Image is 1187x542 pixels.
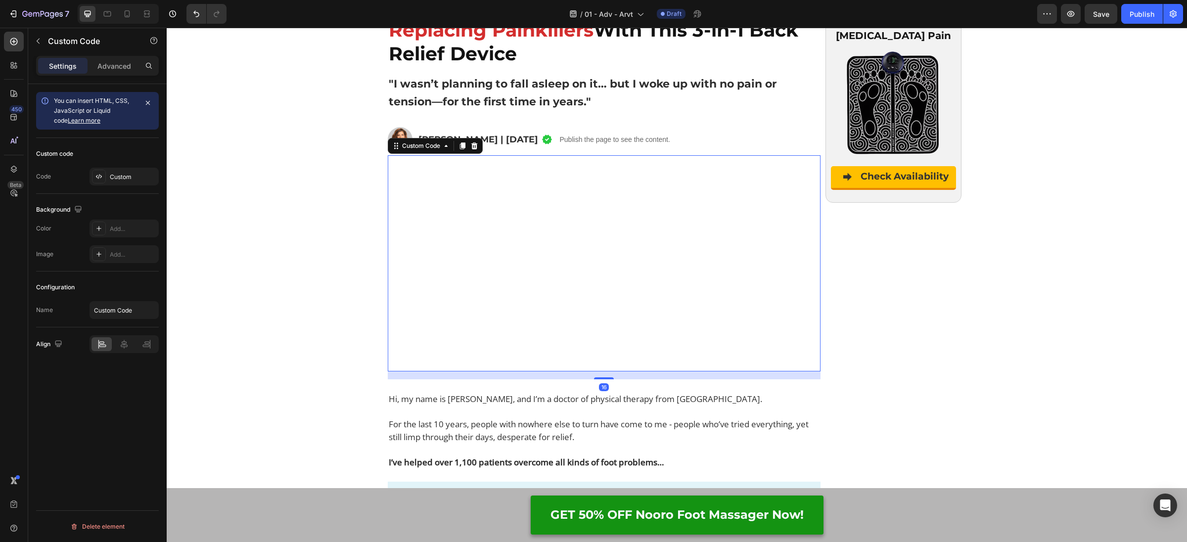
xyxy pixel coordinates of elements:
[36,224,51,233] div: Color
[36,172,51,181] div: Code
[97,61,131,71] p: Advanced
[222,365,653,378] p: Hi, my name is [PERSON_NAME], and I’m a doctor of physical therapy from [GEOGRAPHIC_DATA].
[54,97,129,124] span: You can insert HTML, CSS, JavaScript or Liquid code
[249,458,316,472] p: [MEDICAL_DATA]
[9,105,24,113] div: 450
[384,480,637,495] p: GET 50% OFF Nooro Foot Massager Now!
[1153,494,1177,517] div: Open Intercom Messenger
[664,138,789,160] button: <p><strong>Check Availability</strong></p>
[221,46,654,84] div: Rich Text Editor. Editing area: main
[110,225,156,233] div: Add...
[7,181,24,189] div: Beta
[36,338,64,351] div: Align
[1093,10,1109,18] span: Save
[222,390,653,415] p: For the last 10 years, people with nowhere else to turn have come to me - people who’ve tried eve...
[221,99,246,124] img: gempages_585399671795483282-47130bb5-5cf2-4487-b5de-197d8b400c07.webp
[432,356,442,363] div: 16
[110,173,156,181] div: Custom
[36,306,53,315] div: Name
[167,28,1187,542] iframe: Design area
[36,283,75,292] div: Configuration
[364,468,657,507] a: GET 50% OFF Nooro Foot Massager Now!
[677,20,776,131] img: 1714660676682_1711370022258_product.png
[1130,9,1154,19] div: Publish
[222,49,610,81] strong: "I wasn’t planning to fall asleep on it… but I woke up with no pain or tension—for the first time...
[252,106,371,117] span: [PERSON_NAME] | [DATE]
[36,203,84,217] div: Background
[1085,4,1117,24] button: Save
[49,61,77,71] p: Settings
[70,521,125,533] div: Delete element
[36,519,159,535] button: Delete element
[580,9,583,19] span: /
[36,250,53,259] div: Image
[233,114,275,123] div: Custom Code
[251,104,372,120] div: Rich Text Editor. Editing area: main
[65,8,69,20] p: 7
[694,143,782,155] strong: Check Availability
[375,106,386,117] img: 1707336831448_greentick.png
[222,429,498,440] strong: I’ve helped over 1,100 patients overcome all kinds of foot problems…
[393,107,503,117] p: Publish the page to see the content.
[585,9,633,19] span: 01 - Adv - Arvt
[36,149,73,158] div: Custom code
[48,35,132,47] p: Custom Code
[186,4,227,24] div: Undo/Redo
[667,9,682,18] span: Draft
[68,117,100,124] a: Learn more
[4,4,74,24] button: 7
[1121,4,1163,24] button: Publish
[110,250,156,259] div: Add...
